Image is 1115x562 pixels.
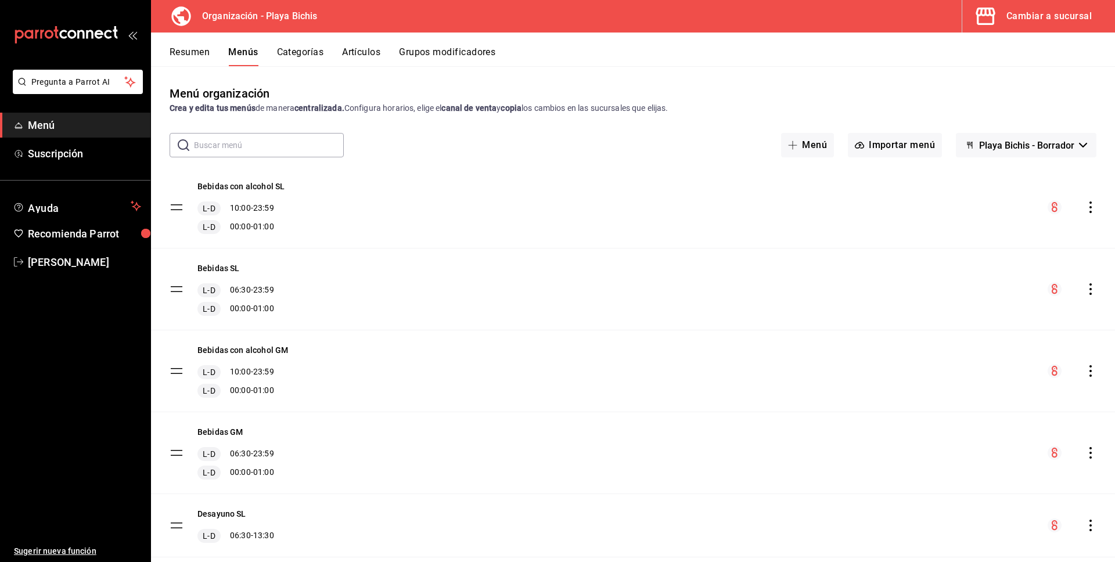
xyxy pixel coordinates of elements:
button: Grupos modificadores [399,46,495,66]
strong: copia [501,103,521,113]
button: drag [170,282,184,296]
input: Buscar menú [194,134,344,157]
button: drag [170,364,184,378]
span: L-D [200,203,217,214]
span: L-D [200,385,217,397]
a: Pregunta a Parrot AI [8,84,143,96]
div: Menú organización [170,85,269,102]
div: 06:30 - 23:59 [197,283,274,297]
span: L-D [200,303,217,315]
h3: Organización - Playa Bichis [193,9,318,23]
button: Bebidas con alcohol GM [197,344,288,356]
span: L-D [200,530,217,542]
span: Sugerir nueva función [14,545,141,557]
button: actions [1085,365,1096,377]
button: drag [170,446,184,460]
span: L-D [200,366,217,378]
button: Resumen [170,46,210,66]
strong: Crea y edita tus menús [170,103,256,113]
button: Artículos [342,46,380,66]
span: L-D [200,467,217,478]
button: open_drawer_menu [128,30,137,39]
div: 06:30 - 13:30 [197,529,274,543]
button: actions [1085,447,1096,459]
span: [PERSON_NAME] [28,254,141,270]
span: L-D [200,284,217,296]
div: 00:00 - 01:00 [197,220,285,234]
button: Pregunta a Parrot AI [13,70,143,94]
button: Menú [781,133,834,157]
button: Categorías [277,46,324,66]
button: Bebidas GM [197,426,243,438]
div: 10:00 - 23:59 [197,201,285,215]
button: Importar menú [848,133,942,157]
span: Recomienda Parrot [28,226,141,242]
button: Playa Bichis - Borrador [956,133,1096,157]
span: Menú [28,117,141,133]
button: actions [1085,283,1096,295]
span: L-D [200,448,217,460]
span: Playa Bichis - Borrador [979,140,1074,151]
div: navigation tabs [170,46,1115,66]
button: actions [1085,201,1096,213]
span: L-D [200,221,217,233]
div: 00:00 - 01:00 [197,384,288,398]
button: actions [1085,520,1096,531]
div: 10:00 - 23:59 [197,365,288,379]
span: Pregunta a Parrot AI [31,76,125,88]
div: 06:30 - 23:59 [197,447,274,461]
span: Ayuda [28,199,126,213]
strong: centralizada. [294,103,344,113]
div: 00:00 - 01:00 [197,302,274,316]
button: drag [170,200,184,214]
button: Bebidas SL [197,262,240,274]
button: Desayuno SL [197,508,246,520]
button: drag [170,518,184,532]
strong: canal de venta [441,103,497,113]
button: Bebidas con alcohol SL [197,181,285,192]
button: Menús [228,46,258,66]
div: 00:00 - 01:00 [197,466,274,480]
div: de manera Configura horarios, elige el y los cambios en las sucursales que elijas. [170,102,1096,114]
span: Suscripción [28,146,141,161]
div: Cambiar a sucursal [1006,8,1092,24]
